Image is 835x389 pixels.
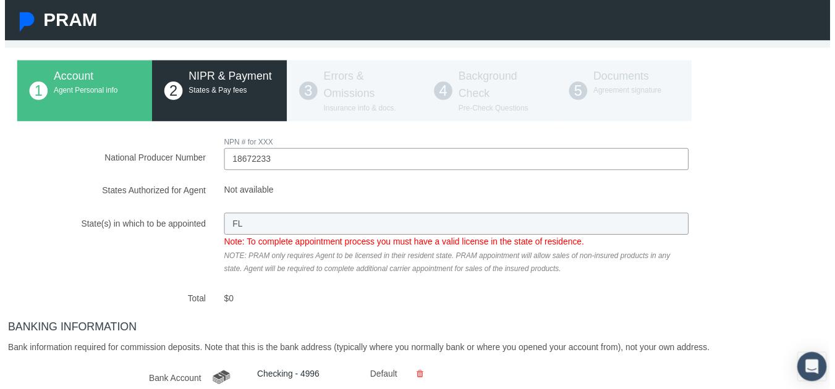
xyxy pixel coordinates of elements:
[255,374,318,383] a: Checking - 4996
[408,374,433,383] a: Delete
[3,185,213,203] label: States Authorized for Agent
[222,254,674,277] span: NOTE: PRAM only requires Agent to be licensed in their resident state. PRAM appointment will allo...
[186,86,273,98] p: States & Pay fees
[222,240,587,249] span: Note: To complete appointment process you must have a valid license in the state of residence.
[25,83,43,101] span: 1
[213,291,241,312] span: $0
[161,83,180,101] span: 2
[186,71,270,83] span: NIPR & Payment
[802,356,832,386] div: Open Intercom Messenger
[39,10,93,30] span: PRAM
[222,140,271,148] span: NPN # for XXX
[3,215,213,278] label: State(s) in which to be appointed
[12,12,32,32] img: Pram Partner
[3,136,213,172] label: National Producer Number
[3,291,213,312] label: Total
[49,86,137,98] p: Agent Personal info
[3,346,713,356] span: Bank information required for commission deposits. Note that this is the bank address (typically ...
[49,71,90,83] span: Account
[222,185,692,199] span: Not available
